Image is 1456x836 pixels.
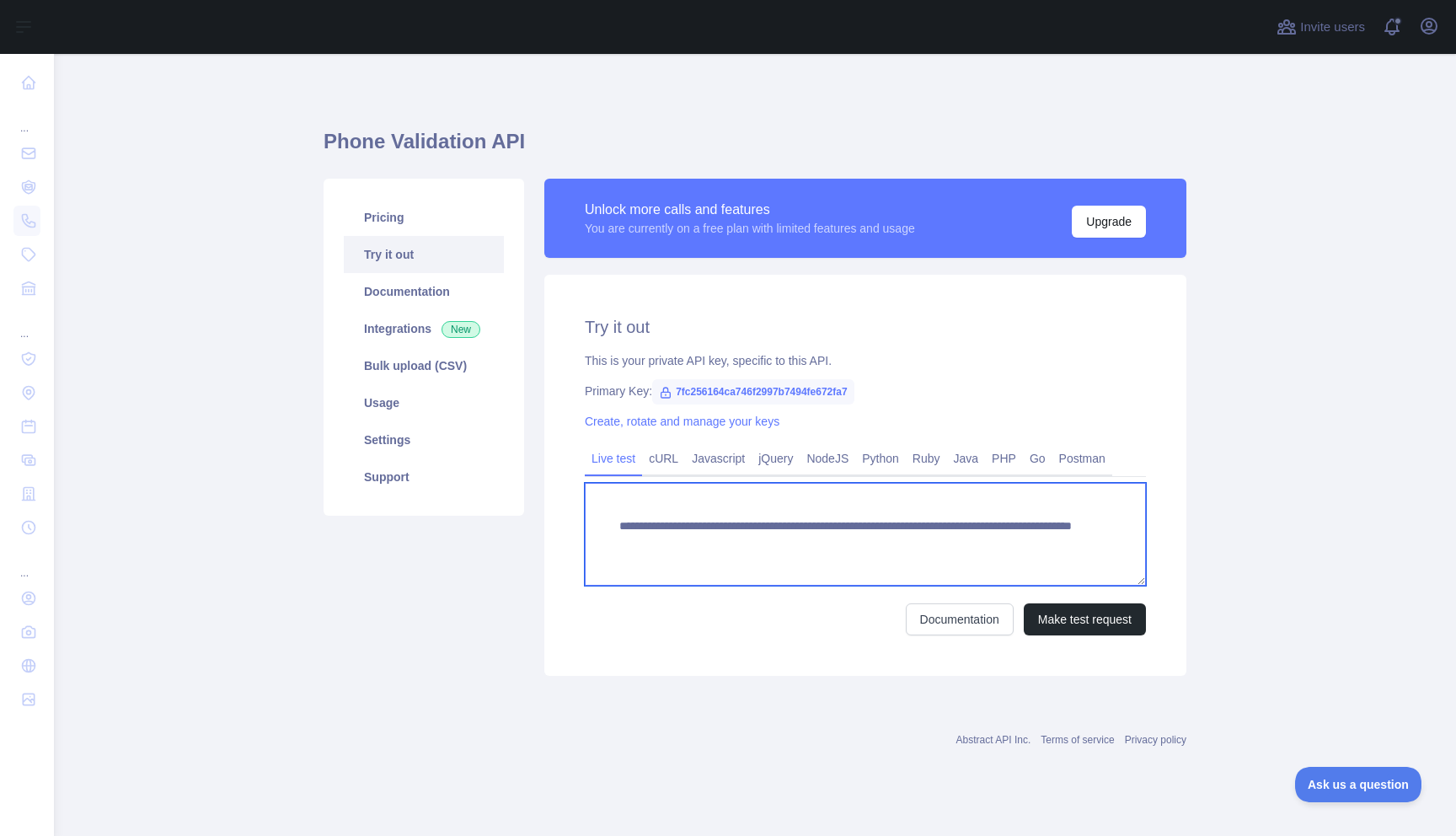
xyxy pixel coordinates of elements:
a: cURL [642,445,685,472]
a: Javascript [685,445,752,472]
a: Bulk upload (CSV) [344,347,504,384]
div: Unlock more calls and features [585,200,915,220]
span: 7fc256164ca746f2997b7494fe672fa7 [652,379,854,405]
div: You are currently on a free plan with limited features and usage [585,220,915,237]
button: Upgrade [1072,206,1146,238]
a: Documentation [906,603,1014,635]
a: Ruby [906,445,947,472]
a: Live test [585,445,642,472]
div: This is your private API key, specific to this API. [585,352,1146,369]
span: Invite users [1300,18,1365,37]
div: ... [13,546,40,580]
span: New [442,321,480,338]
a: Try it out [344,236,504,273]
a: Create, rotate and manage your keys [585,415,779,428]
button: Make test request [1024,603,1146,635]
a: Postman [1052,445,1112,472]
a: Go [1023,445,1052,472]
div: Primary Key: [585,383,1146,399]
a: Java [947,445,986,472]
a: Support [344,458,504,496]
a: Integrations New [344,310,504,347]
a: Abstract API Inc. [956,734,1031,746]
div: ... [13,101,40,135]
a: Settings [344,421,504,458]
a: Privacy policy [1125,734,1186,746]
a: Pricing [344,199,504,236]
button: Invite users [1273,13,1368,40]
a: NodeJS [800,445,855,472]
a: Terms of service [1041,734,1114,746]
a: Usage [344,384,504,421]
a: Python [855,445,906,472]
div: ... [13,307,40,340]
a: Documentation [344,273,504,310]
iframe: Toggle Customer Support [1295,767,1422,802]
h2: Try it out [585,315,1146,339]
h1: Phone Validation API [324,128,1186,169]
a: jQuery [752,445,800,472]
a: PHP [985,445,1023,472]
